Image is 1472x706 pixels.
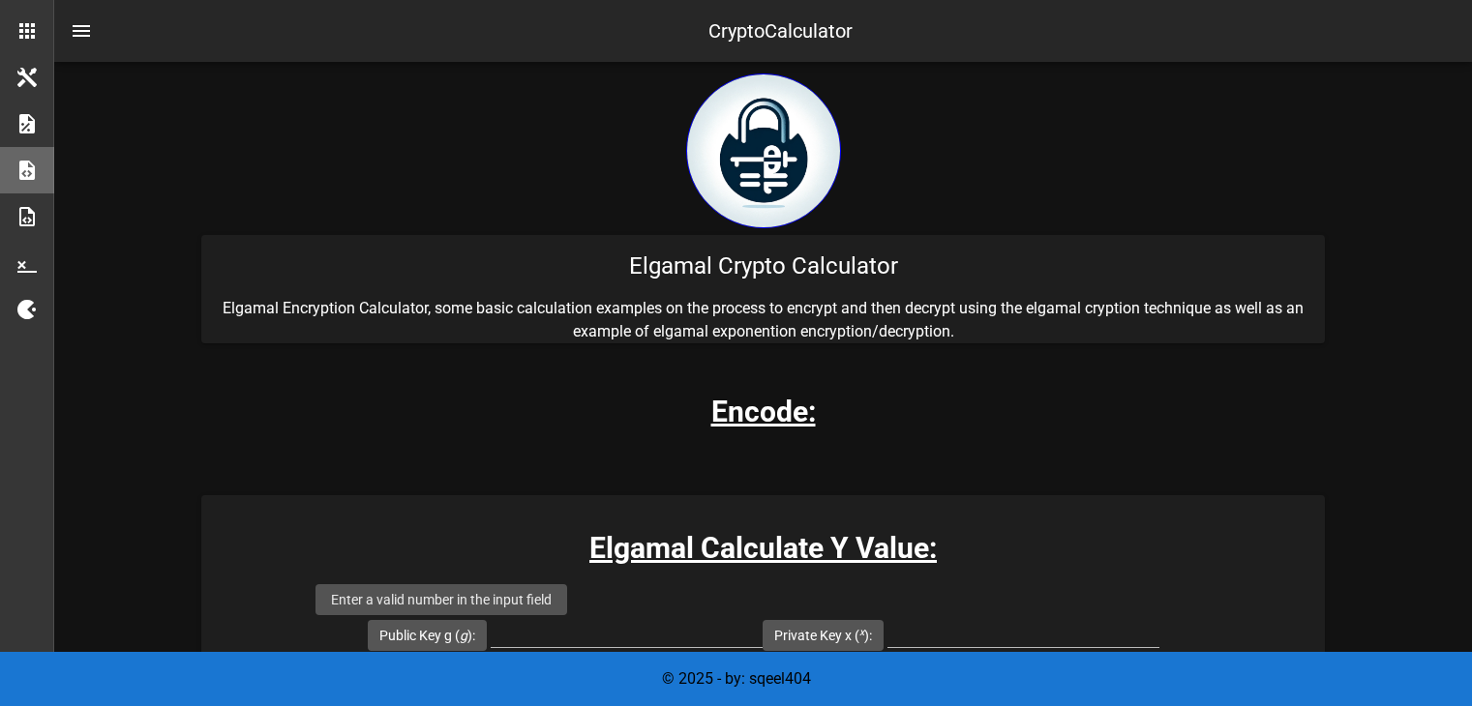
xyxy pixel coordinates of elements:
[379,626,475,645] label: Public Key g ( ):
[662,669,811,688] span: © 2025 - by: sqeel404
[460,628,467,643] i: g
[58,8,105,54] button: nav-menu-toggle
[774,626,872,645] label: Private Key x ( ):
[201,235,1325,297] div: Elgamal Crypto Calculator
[859,626,864,638] sup: x
[711,390,816,433] h3: Encode:
[201,526,1325,570] h3: Elgamal Calculate Y Value:
[201,297,1325,343] p: Elgamal Encryption Calculator, some basic calculation examples on the process to encrypt and then...
[686,214,841,232] a: home
[686,74,841,228] img: encryption logo
[708,16,853,45] div: CryptoCalculator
